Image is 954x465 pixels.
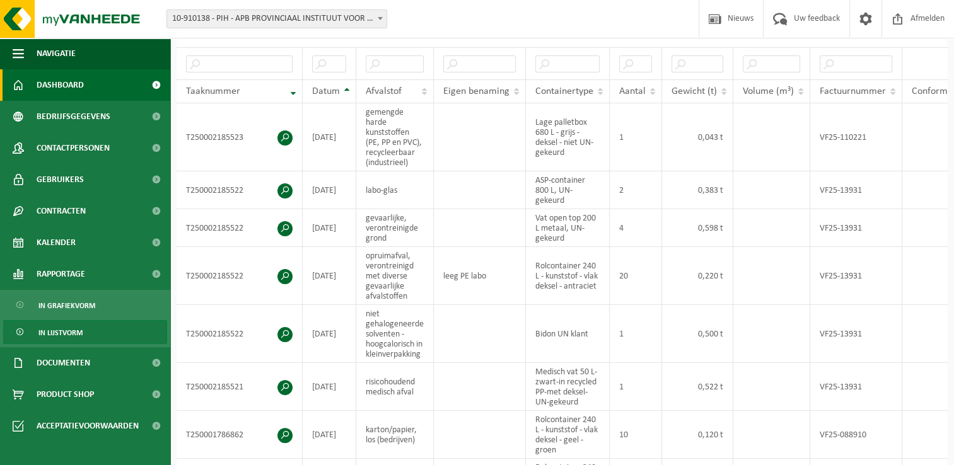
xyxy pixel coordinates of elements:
span: Volume (m³) [743,86,794,96]
td: 4 [610,209,662,247]
td: gevaarlijke, verontreinigde grond [356,209,434,247]
td: VF25-088910 [810,411,902,459]
td: 0,043 t [662,103,733,171]
span: Documenten [37,347,90,379]
td: Bidon UN klant [526,305,610,363]
td: 1 [610,305,662,363]
td: 0,120 t [662,411,733,459]
td: [DATE] [303,171,356,209]
td: Vat open top 200 L metaal, UN-gekeurd [526,209,610,247]
span: Acceptatievoorwaarden [37,410,139,442]
span: Rapportage [37,258,85,290]
td: T250002185522 [177,305,303,363]
td: [DATE] [303,103,356,171]
a: In lijstvorm [3,320,167,344]
td: T250002185522 [177,209,303,247]
span: Aantal [619,86,646,96]
td: T250002185522 [177,247,303,305]
td: Medisch vat 50 L-zwart-in recycled PP-met deksel-UN-gekeurd [526,363,610,411]
td: VF25-13931 [810,305,902,363]
td: leeg PE labo [434,247,526,305]
td: opruimafval, verontreinigd met diverse gevaarlijke afvalstoffen [356,247,434,305]
td: [DATE] [303,247,356,305]
span: Navigatie [37,38,76,69]
td: 2 [610,171,662,209]
span: Kalender [37,227,76,258]
td: T250001786862 [177,411,303,459]
td: VF25-13931 [810,171,902,209]
span: Contactpersonen [37,132,110,164]
td: Rolcontainer 240 L - kunststof - vlak deksel - antraciet [526,247,610,305]
td: 0,598 t [662,209,733,247]
td: [DATE] [303,209,356,247]
td: 1 [610,363,662,411]
td: 10 [610,411,662,459]
span: Product Shop [37,379,94,410]
span: Gewicht (t) [672,86,717,96]
td: 0,383 t [662,171,733,209]
td: 0,522 t [662,363,733,411]
td: VF25-13931 [810,247,902,305]
td: T250002185521 [177,363,303,411]
span: Datum [312,86,340,96]
a: In grafiekvorm [3,293,167,317]
td: Lage palletbox 680 L - grijs - deksel - niet UN-gekeurd [526,103,610,171]
span: Bedrijfsgegevens [37,101,110,132]
td: VF25-13931 [810,363,902,411]
span: Gebruikers [37,164,84,195]
td: niet gehalogeneerde solventen - hoogcalorisch in kleinverpakking [356,305,434,363]
td: 1 [610,103,662,171]
td: [DATE] [303,305,356,363]
td: VF25-110221 [810,103,902,171]
td: T250002185522 [177,171,303,209]
td: risicohoudend medisch afval [356,363,434,411]
span: In lijstvorm [38,321,83,345]
span: Afvalstof [366,86,402,96]
td: [DATE] [303,411,356,459]
span: Dashboard [37,69,84,101]
td: [DATE] [303,363,356,411]
td: 0,500 t [662,305,733,363]
td: ASP-container 800 L, UN-gekeurd [526,171,610,209]
span: Containertype [535,86,593,96]
td: T250002185523 [177,103,303,171]
td: Rolcontainer 240 L - kunststof - vlak deksel - geel - groen [526,411,610,459]
td: VF25-13931 [810,209,902,247]
span: Taaknummer [186,86,240,96]
td: karton/papier, los (bedrijven) [356,411,434,459]
span: Eigen benaming [443,86,509,96]
span: 10-910138 - PIH - APB PROVINCIAAL INSTITUUT VOOR HYGIENE - ANTWERPEN [167,10,387,28]
span: Factuurnummer [820,86,886,96]
span: 10-910138 - PIH - APB PROVINCIAAL INSTITUUT VOOR HYGIENE - ANTWERPEN [166,9,387,28]
td: gemengde harde kunststoffen (PE, PP en PVC), recycleerbaar (industrieel) [356,103,434,171]
span: In grafiekvorm [38,294,95,318]
span: Contracten [37,195,86,227]
td: 0,220 t [662,247,733,305]
td: labo-glas [356,171,434,209]
td: 20 [610,247,662,305]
